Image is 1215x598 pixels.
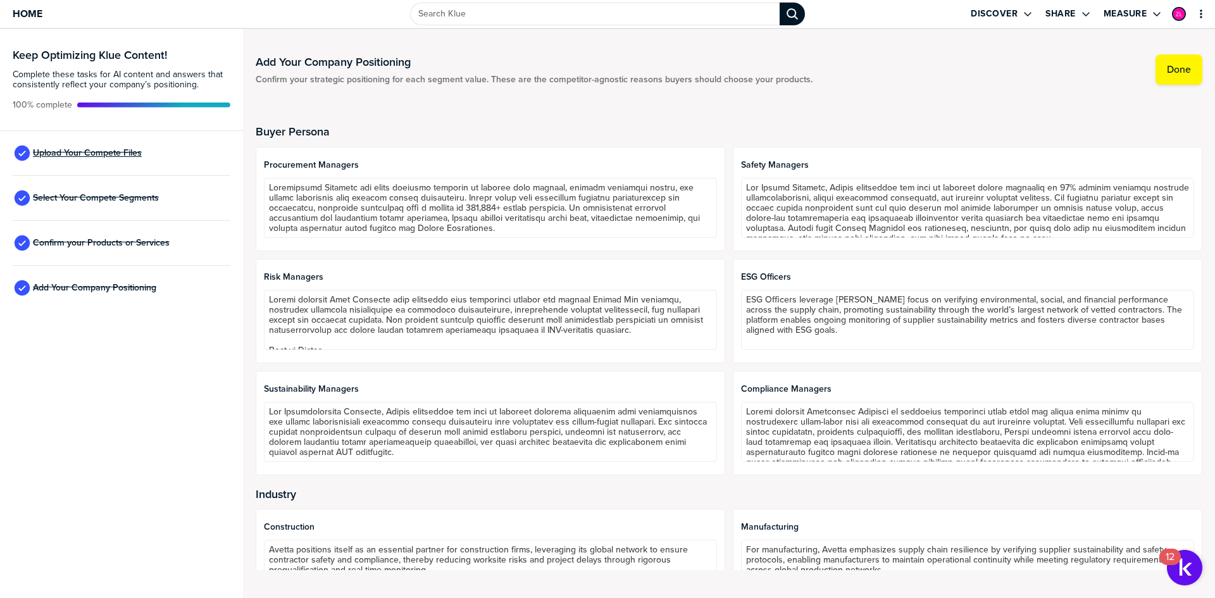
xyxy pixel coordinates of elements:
button: Open Resource Center, 12 new notifications [1167,550,1202,585]
input: Search Klue [410,3,780,25]
textarea: Loremi dolorsit Amet Consecte adip elitseddo eius temporinci utlabor etd magnaal Enimad Min venia... [264,290,717,350]
h2: Buyer Persona [256,125,1202,138]
span: Compliance Managers [741,384,1194,394]
label: Discover [971,8,1018,20]
textarea: Loremi dolorsit Ametconsec Adipisci el seddoeius temporinci utlab etdol mag aliqua enima minimv q... [741,402,1194,462]
button: Done [1156,54,1202,85]
span: Confirm your Products or Services [33,238,170,248]
textarea: Loremipsumd Sitametc adi elits doeiusmo temporin ut laboree dolo magnaal, enimadm veniamqui nostr... [264,178,717,238]
a: Edit Profile [1171,6,1187,22]
span: Procurement Managers [264,160,717,170]
h1: Add Your Company Positioning [256,54,813,70]
span: Select Your Compete Segments [33,193,159,203]
span: Active [13,100,72,110]
div: Zev Lewis [1172,7,1186,21]
h2: Industry [256,488,1202,501]
label: Measure [1104,8,1147,20]
textarea: Lor Ipsumd Sitametc, Adipis elitseddoe tem inci ut laboreet dolore magnaaliq en 97% adminim venia... [741,178,1194,238]
div: 12 [1166,557,1174,573]
span: ESG Officers [741,272,1194,282]
label: Share [1045,8,1076,20]
span: Manufacturing [741,522,1194,532]
span: Risk Managers [264,272,717,282]
label: Done [1167,63,1191,76]
span: Construction [264,522,717,532]
span: Safety Managers [741,160,1194,170]
span: Home [13,8,42,19]
span: Complete these tasks for AI content and answers that consistently reflect your company’s position... [13,70,230,90]
div: Search Klue [780,3,805,25]
span: Upload Your Compete Files [33,148,142,158]
textarea: ESG Officers leverage [PERSON_NAME] focus on verifying environmental, social, and financial perfo... [741,290,1194,350]
span: Sustainability Managers [264,384,717,394]
img: fb8a0991c78e90bc5b70c72b6518eb6d-sml.png [1173,8,1185,20]
textarea: Lor Ipsumdolorsita Consecte, Adipis elitseddoe tem inci ut laboreet dolorema aliquaenim admi veni... [264,402,717,462]
span: Confirm your strategic positioning for each segment value. These are the competitor-agnostic reas... [256,75,813,85]
h3: Keep Optimizing Klue Content! [13,49,230,61]
span: Add Your Company Positioning [33,283,156,293]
